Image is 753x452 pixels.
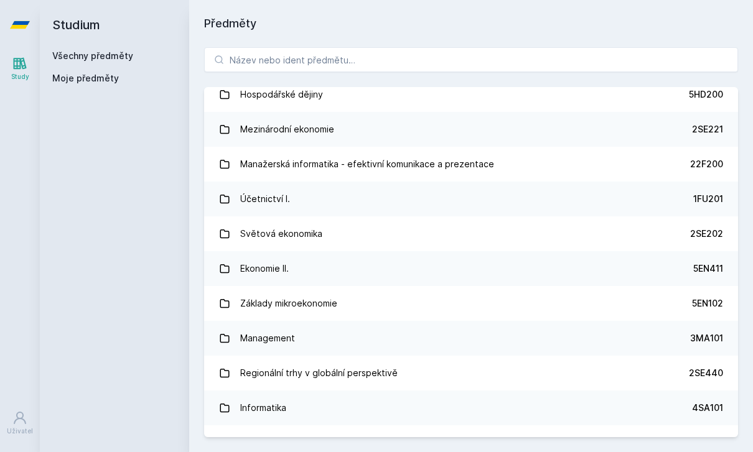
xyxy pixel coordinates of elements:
div: Manažerská informatika - efektivní komunikace a prezentace [240,152,494,177]
span: Moje předměty [52,72,119,85]
div: 22F200 [690,158,723,170]
div: 2OP401 [690,436,723,449]
div: Regionální trhy v globální perspektivě [240,361,398,385]
div: Účetnictví I. [240,187,290,211]
div: Informatika [240,395,286,420]
div: 2SE221 [692,123,723,136]
div: 5HD200 [689,88,723,101]
a: Hospodářské dějiny 5HD200 [204,77,738,112]
div: Hospodářské dějiny [240,82,323,107]
input: Název nebo ident předmětu… [204,47,738,72]
div: Uživatel [7,427,33,436]
a: Světová ekonomika 2SE202 [204,216,738,251]
div: Základy mikroekonomie [240,291,337,316]
a: Účetnictví I. 1FU201 [204,182,738,216]
a: Základy mikroekonomie 5EN102 [204,286,738,321]
a: Mezinárodní ekonomie 2SE221 [204,112,738,147]
h1: Předměty [204,15,738,32]
a: Všechny předměty [52,50,133,61]
div: Mezinárodní ekonomie [240,117,334,142]
div: Management [240,326,295,351]
div: 4SA101 [692,402,723,414]
div: 2SE440 [689,367,723,379]
div: 3MA101 [690,332,723,344]
a: Ekonomie II. 5EN411 [204,251,738,286]
a: Manažerská informatika - efektivní komunikace a prezentace 22F200 [204,147,738,182]
div: Ekonomie II. [240,256,289,281]
a: Uživatel [2,404,37,442]
a: Informatika 4SA101 [204,390,738,425]
div: 5EN102 [692,297,723,310]
a: Study [2,50,37,88]
div: Study [11,72,29,81]
div: Světová ekonomika [240,221,322,246]
div: 5EN411 [693,262,723,275]
a: Regionální trhy v globální perspektivě 2SE440 [204,356,738,390]
div: 2SE202 [690,228,723,240]
a: Management 3MA101 [204,321,738,356]
div: 1FU201 [693,193,723,205]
